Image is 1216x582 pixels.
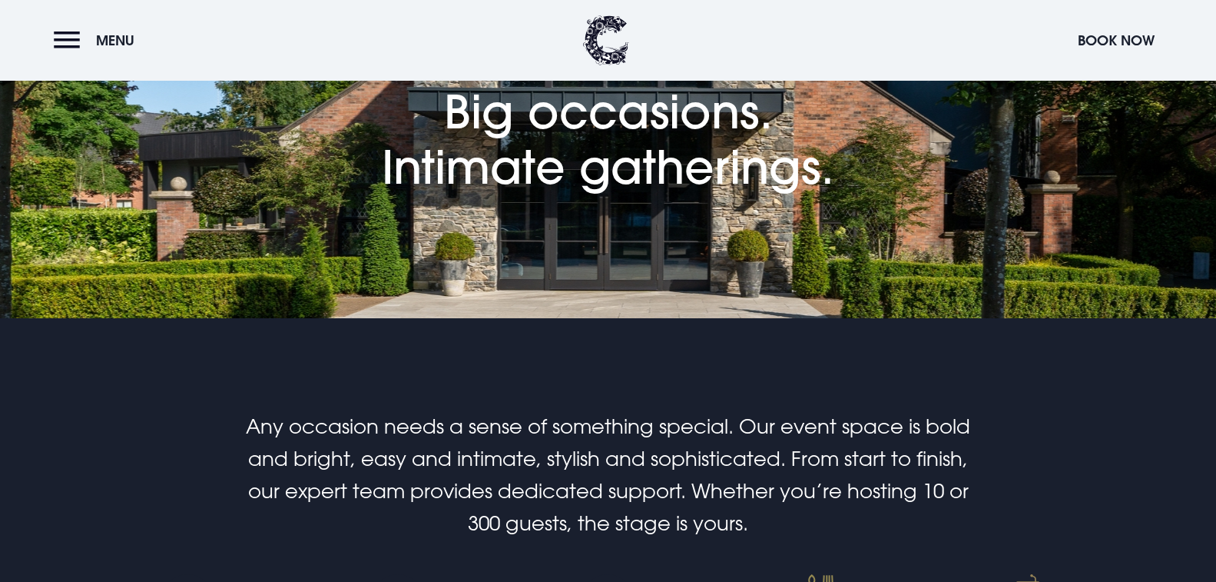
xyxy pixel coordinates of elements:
[246,414,970,535] span: Any occasion needs a sense of something special. Our event space is bold and bright, easy and int...
[1070,24,1162,57] button: Book Now
[96,32,134,49] span: Menu
[54,24,142,57] button: Menu
[583,15,629,65] img: Clandeboye Lodge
